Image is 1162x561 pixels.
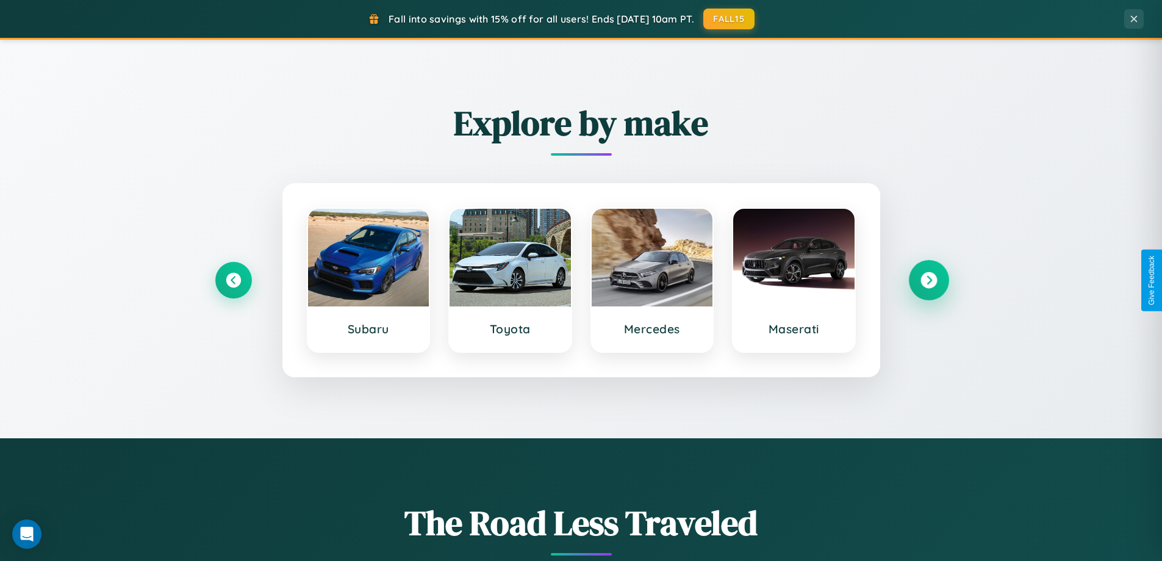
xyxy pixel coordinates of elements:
[462,322,559,336] h3: Toyota
[215,100,947,147] h2: Explore by make
[703,9,755,29] button: FALL15
[389,13,694,25] span: Fall into savings with 15% off for all users! Ends [DATE] 10am PT.
[320,322,417,336] h3: Subaru
[745,322,842,336] h3: Maserati
[12,519,41,549] div: Open Intercom Messenger
[215,499,947,546] h1: The Road Less Traveled
[1147,256,1156,305] div: Give Feedback
[604,322,701,336] h3: Mercedes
